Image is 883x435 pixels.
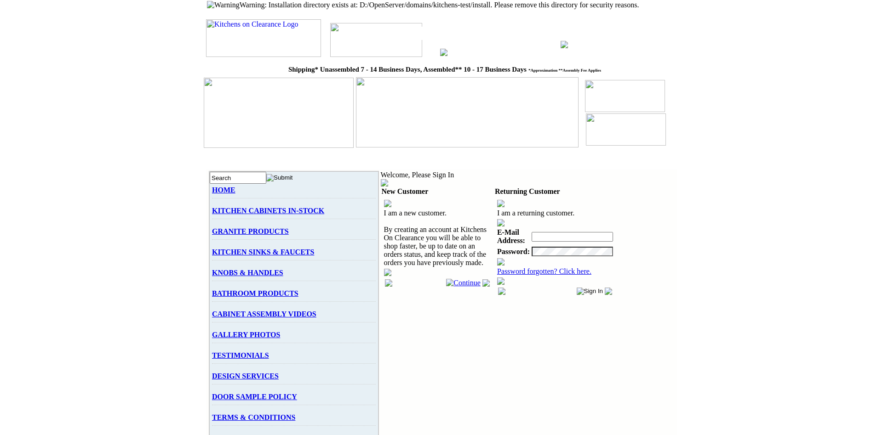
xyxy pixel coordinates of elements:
[205,148,683,158] div: Hurry! Offer Expires: [DATE]
[266,174,292,181] input: Submit
[212,269,283,277] a: KNOBS & HANDLES
[212,186,235,194] a: HOME
[440,49,447,56] img: phone1.png
[204,78,354,148] img: left_super_new_1.png
[585,79,676,112] img: live_chat_no_status.jpg
[362,23,538,44] span: [PHONE_NUMBER]
[212,393,297,401] a: DOOR SAMPLE POLICY
[356,77,579,147] img: right_sky_new_5.png
[446,279,481,287] img: Continue
[549,29,550,51] img: bar.png
[497,248,530,255] b: Password:
[577,288,603,295] input: Sign In
[626,17,653,23] a: Contact Us
[212,207,324,215] a: KITCHEN CABINETS IN-STOCK
[212,289,298,297] a: BATHROOM PRODUCTS
[381,171,616,179] td: Welcome, Please Sign In
[495,187,560,195] b: Returning Customer
[212,331,280,339] a: GALLERY PHOTOS
[382,187,429,195] b: New Customer
[212,413,295,421] a: TERMS & CONDITIONS
[212,351,269,359] a: TESTIMONIALS
[497,267,591,275] a: Password forgotten? Click here.
[497,228,525,244] b: E-Mail Address:
[586,112,677,146] img: bbb.jpg
[212,248,314,256] a: KITCHEN SINKS & FAUCETS
[212,227,289,235] a: GRANITE PRODUCTS
[527,66,601,73] span: *Approximation **Assembly Fee Applies
[383,208,492,268] td: I am a new customer. By creating an account at Kitchens On Clearance you will be able to shop fas...
[330,23,422,57] img: free_shipping.png
[206,19,321,57] img: Kitchens on Clearance Logo
[561,41,568,48] img: chat.png
[626,42,651,48] a: View Cart
[212,372,279,380] a: DESIGN SERVICES
[205,62,683,73] p: Shipping* Unassembled 7 - 14 Business Days, Assembled** 10 - 17 Business Days
[626,25,655,32] a: Find a Store
[212,310,316,318] a: CABINET ASSEMBLY VIDEOS
[626,34,667,40] a: Send Us a Design
[496,208,614,218] td: I am a returning customer.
